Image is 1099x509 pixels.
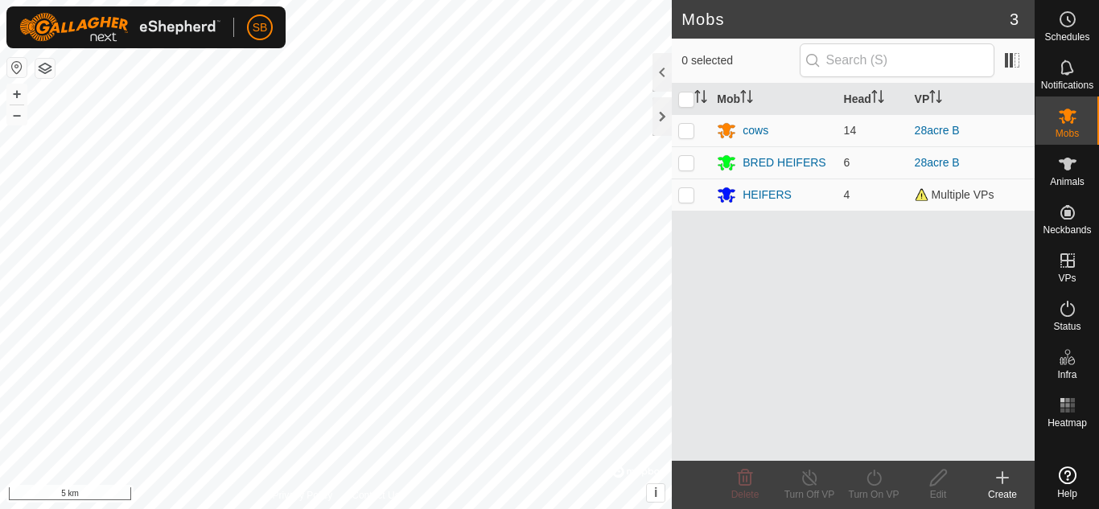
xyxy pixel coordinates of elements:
[694,92,707,105] p-sorticon: Activate to sort
[777,487,842,502] div: Turn Off VP
[906,487,970,502] div: Edit
[800,43,994,77] input: Search (S)
[915,124,960,137] a: 28acre B
[844,124,857,137] span: 14
[743,187,792,203] div: HEIFERS
[915,156,960,169] a: 28acre B
[1044,32,1089,42] span: Schedules
[915,188,994,201] span: Multiple VPs
[7,58,27,77] button: Reset Map
[838,84,908,115] th: Head
[844,188,850,201] span: 4
[844,156,850,169] span: 6
[1035,460,1099,505] a: Help
[743,122,768,139] div: cows
[871,92,884,105] p-sorticon: Activate to sort
[743,154,825,171] div: BRED HEIFERS
[1056,129,1079,138] span: Mobs
[1058,273,1076,283] span: VPs
[1050,177,1085,187] span: Animals
[908,84,1035,115] th: VP
[710,84,837,115] th: Mob
[7,105,27,125] button: –
[1053,322,1080,331] span: Status
[7,84,27,104] button: +
[681,52,799,69] span: 0 selected
[654,486,657,499] span: i
[35,59,55,78] button: Map Layers
[681,10,1010,29] h2: Mobs
[1010,7,1019,31] span: 3
[740,92,753,105] p-sorticon: Activate to sort
[842,487,906,502] div: Turn On VP
[1057,489,1077,499] span: Help
[929,92,942,105] p-sorticon: Activate to sort
[970,487,1035,502] div: Create
[731,489,759,500] span: Delete
[647,484,665,502] button: i
[352,488,399,503] a: Contact Us
[19,13,220,42] img: Gallagher Logo
[1057,370,1076,380] span: Infra
[1043,225,1091,235] span: Neckbands
[253,19,268,36] span: SB
[273,488,333,503] a: Privacy Policy
[1048,418,1087,428] span: Heatmap
[1041,80,1093,90] span: Notifications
